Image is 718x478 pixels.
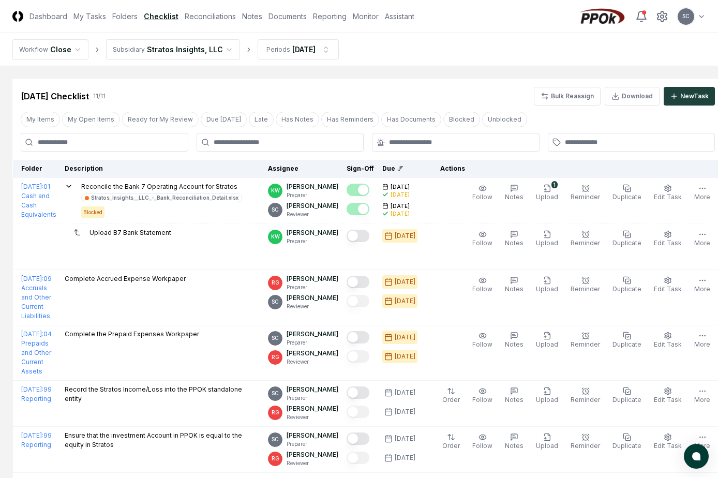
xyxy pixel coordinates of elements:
p: [PERSON_NAME] [287,450,338,459]
button: Notes [503,385,526,407]
button: Reminder [569,385,602,407]
span: [DATE] [391,202,410,210]
div: Subsidiary [113,45,145,54]
button: More [692,385,712,407]
span: Duplicate [612,193,641,201]
div: Blocked [81,206,104,218]
button: Upload [534,274,560,296]
span: RG [272,409,279,416]
div: Periods [266,45,290,54]
span: RG [272,279,279,287]
div: 1 [551,181,558,188]
button: Periods[DATE] [258,39,339,60]
p: Reconcile the Bank 7 Operating Account for Stratos [81,182,260,191]
button: Ready for My Review [122,112,199,127]
button: Reminder [569,228,602,250]
p: Ensure that the investment Account in PPOK is equal to the equity in Stratos [65,431,260,450]
img: PPOk logo [577,8,627,25]
span: Follow [472,340,492,348]
p: [PERSON_NAME] [287,431,338,440]
button: Mark complete [347,230,369,242]
p: [PERSON_NAME] [287,385,338,394]
span: [DATE] : [21,330,43,338]
button: Mark complete [347,295,369,307]
button: Edit Task [652,385,684,407]
p: [PERSON_NAME] [287,274,338,283]
a: Reporting [313,11,347,22]
span: Notes [505,193,523,201]
span: SC [272,206,279,214]
div: [DATE] [395,231,415,241]
button: Mark complete [347,184,369,196]
button: Duplicate [610,385,644,407]
a: [DATE]:01 Cash and Cash Equivalents [21,183,56,218]
button: Mark complete [347,350,369,363]
button: NewTask [664,87,715,106]
span: Follow [472,239,492,247]
span: [DATE] : [21,275,43,282]
img: Logo [12,11,23,22]
p: Reviewer [287,358,338,366]
span: Edit Task [654,239,682,247]
button: atlas-launcher [684,444,709,469]
span: Notes [505,396,523,404]
p: Preparer [287,237,338,245]
button: Has Notes [276,112,319,127]
button: Notes [503,274,526,296]
span: Edit Task [654,285,682,293]
div: [DATE] [395,434,415,443]
span: RG [272,455,279,462]
a: Checklist [144,11,178,22]
span: Notes [505,285,523,293]
p: Reviewer [287,303,338,310]
p: Reviewer [287,459,338,467]
button: Duplicate [610,228,644,250]
button: Mark complete [347,203,369,215]
p: Upload B7 Bank Statement [89,228,171,237]
span: Upload [536,193,558,201]
th: Folder [13,160,61,178]
button: Notes [503,431,526,453]
p: [PERSON_NAME] [287,349,338,358]
span: Notes [505,442,523,450]
button: Duplicate [610,330,644,351]
span: Follow [472,442,492,450]
span: Notes [505,340,523,348]
p: Record the Stratos Income/Loss into the PPOK standalone entity [65,385,260,404]
button: Notes [503,228,526,250]
button: Reminder [569,274,602,296]
span: Follow [472,285,492,293]
a: Notes [242,11,262,22]
button: Edit Task [652,228,684,250]
span: Edit Task [654,396,682,404]
div: [DATE] [292,44,316,55]
p: Preparer [287,283,338,291]
button: My Open Items [62,112,120,127]
button: Order [440,431,462,453]
button: Duplicate [610,274,644,296]
span: Upload [536,396,558,404]
span: Duplicate [612,285,641,293]
button: Reminder [569,431,602,453]
a: Assistant [385,11,414,22]
span: KW [271,187,280,195]
button: Notes [503,330,526,351]
button: Edit Task [652,182,684,204]
span: Notes [505,239,523,247]
p: Preparer [287,394,338,402]
a: Monitor [353,11,379,22]
button: Mark complete [347,386,369,399]
span: Duplicate [612,396,641,404]
span: Reminder [571,193,600,201]
button: Reminder [569,182,602,204]
div: New Task [680,92,709,101]
p: Complete Accrued Expense Workpaper [65,274,186,283]
div: Actions [432,164,715,173]
div: [DATE] [391,210,410,218]
button: Late [249,112,274,127]
a: [DATE]:99 Reporting [21,431,52,449]
span: SC [272,334,279,342]
span: SC [272,390,279,397]
button: 1Upload [534,182,560,204]
div: [DATE] Checklist [21,90,89,102]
